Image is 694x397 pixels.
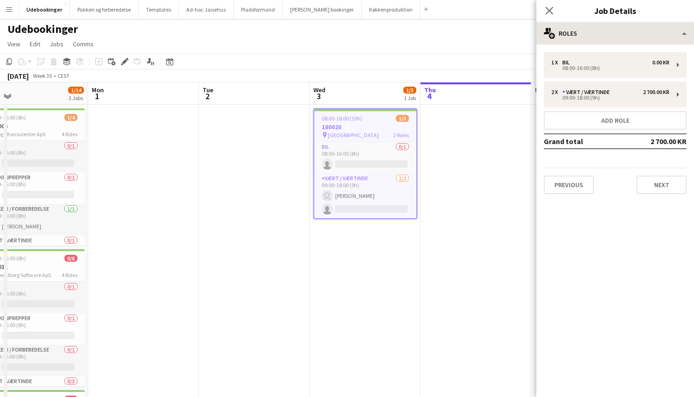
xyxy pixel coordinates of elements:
span: Mon [92,86,104,94]
div: 2 700.00 KR [643,89,669,95]
div: Vært / Værtinde [562,89,613,95]
span: 2 [201,91,213,101]
span: 3 [312,91,325,101]
button: Add role [544,111,687,130]
button: Next [637,176,687,194]
button: Ad-hoc Jaisehus [179,0,234,19]
td: Grand total [544,134,628,149]
div: Bil [562,59,573,66]
button: Pakkeri og forberedelse [70,0,139,19]
div: CEST [57,72,70,79]
div: 1 x [551,59,562,66]
span: Edit [30,40,40,48]
div: 09:00-18:00 (9h) [551,95,669,100]
span: 0/6 [64,255,77,262]
span: 1/3 [396,115,409,122]
span: Thu [424,86,436,94]
a: Comms [69,38,97,50]
h3: Job Details [536,5,694,17]
span: Tue [203,86,213,94]
button: Udebookinger [19,0,70,19]
button: Templates [139,0,179,19]
div: 0.00 KR [652,59,669,66]
span: 1/4 [64,114,77,121]
div: [DATE] [7,71,29,81]
button: Pladsformand [234,0,283,19]
button: [PERSON_NAME] bookinger [283,0,362,19]
span: 4 Roles [62,271,77,278]
span: Wed [313,86,325,94]
a: Jobs [46,38,67,50]
div: 2 x [551,89,562,95]
h1: Udebookinger [7,22,78,36]
h3: 180020 [314,123,416,131]
span: [GEOGRAPHIC_DATA] [328,132,379,139]
span: 4 Roles [62,131,77,138]
app-card-role: Bil0/108:00-16:00 (8h) [314,142,416,173]
app-card-role: Vært / Værtinde1/209:00-18:00 (9h) [PERSON_NAME] [314,173,416,218]
span: 4 [423,91,436,101]
span: 5 [534,91,542,101]
span: Comms [73,40,94,48]
span: 08:00-18:00 (10h) [322,115,362,122]
span: 1/14 [68,87,84,94]
div: 1 Job [404,95,416,101]
app-job-card: 08:00-18:00 (10h)1/3180020 [GEOGRAPHIC_DATA]2 RolesBil0/108:00-16:00 (8h) Vært / Værtinde1/209:00... [313,108,417,219]
div: 3 Jobs [69,95,83,101]
span: View [7,40,20,48]
a: Edit [26,38,44,50]
span: Week 35 [31,72,54,79]
a: View [4,38,24,50]
td: 2 700.00 KR [628,134,687,149]
span: Jobs [50,40,64,48]
span: Fri [535,86,542,94]
div: 08:00-16:00 (8h) [551,66,669,70]
span: 1/3 [403,87,416,94]
div: Roles [536,22,694,44]
button: Previous [544,176,594,194]
button: Køkkenproduktion [362,0,420,19]
span: 1 [90,91,104,101]
span: 2 Roles [393,132,409,139]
